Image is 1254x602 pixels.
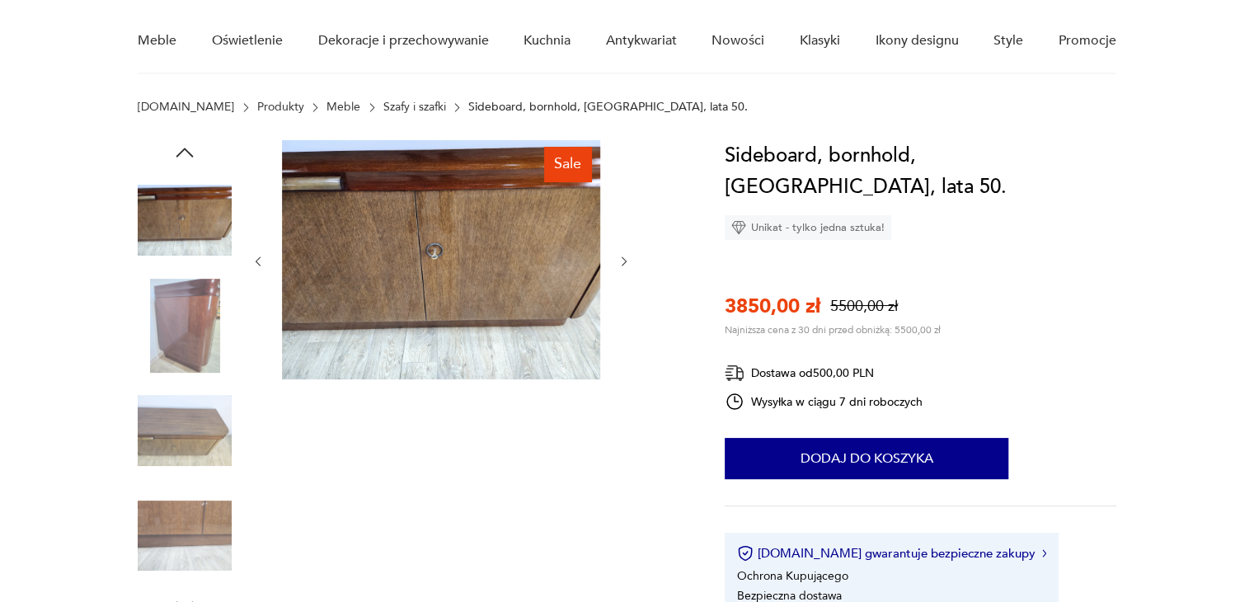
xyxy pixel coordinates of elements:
[725,363,744,383] img: Ikona dostawy
[317,9,488,73] a: Dekoracje i przechowywanie
[212,9,283,73] a: Oświetlenie
[725,392,923,412] div: Wysyłka w ciągu 7 dni roboczych
[737,545,1046,562] button: [DOMAIN_NAME] gwarantuje bezpieczne zakupy
[138,173,232,267] img: Zdjęcie produktu Sideboard, bornhold, Hamburg, lata 50.
[606,9,677,73] a: Antykwariat
[138,489,232,583] img: Zdjęcie produktu Sideboard, bornhold, Hamburg, lata 50.
[1059,9,1116,73] a: Promocje
[524,9,571,73] a: Kuchnia
[544,147,591,181] div: Sale
[282,140,600,379] img: Zdjęcie produktu Sideboard, bornhold, Hamburg, lata 50.
[725,140,1116,203] h1: Sideboard, bornhold, [GEOGRAPHIC_DATA], lata 50.
[737,545,754,562] img: Ikona certyfikatu
[725,363,923,383] div: Dostawa od 500,00 PLN
[138,101,234,114] a: [DOMAIN_NAME]
[725,323,941,336] p: Najniższa cena z 30 dni przed obniżką: 5500,00 zł
[725,438,1008,479] button: Dodaj do koszyka
[138,383,232,477] img: Zdjęcie produktu Sideboard, bornhold, Hamburg, lata 50.
[725,215,891,240] div: Unikat - tylko jedna sztuka!
[383,101,446,114] a: Szafy i szafki
[1042,549,1047,557] img: Ikona strzałki w prawo
[138,9,176,73] a: Meble
[800,9,840,73] a: Klasyki
[875,9,958,73] a: Ikony designu
[712,9,764,73] a: Nowości
[737,568,848,584] li: Ochrona Kupującego
[468,101,748,114] p: Sideboard, bornhold, [GEOGRAPHIC_DATA], lata 50.
[257,101,304,114] a: Produkty
[731,220,746,235] img: Ikona diamentu
[326,101,360,114] a: Meble
[138,279,232,373] img: Zdjęcie produktu Sideboard, bornhold, Hamburg, lata 50.
[830,296,898,317] p: 5500,00 zł
[725,293,820,320] p: 3850,00 zł
[993,9,1023,73] a: Style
